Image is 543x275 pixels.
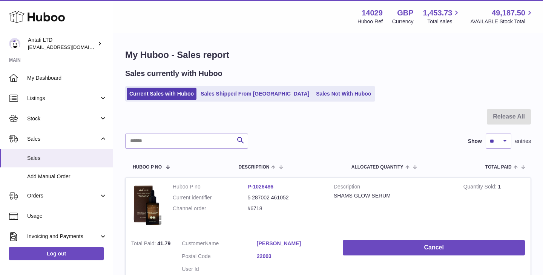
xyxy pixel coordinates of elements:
dt: Current identifier [173,194,248,201]
dt: Name [182,240,257,249]
div: Currency [392,18,414,25]
a: 1,453.73 Total sales [423,8,461,25]
span: Total sales [427,18,461,25]
h2: Sales currently with Huboo [125,68,222,79]
div: SHAMS GLOW SERUM [334,192,452,199]
span: 49,187.50 [492,8,525,18]
img: toufic@antatiskin.com [9,38,20,49]
img: 1735333660.png [131,183,161,227]
a: P-1026486 [248,184,274,190]
div: Huboo Ref [357,18,383,25]
span: Invoicing and Payments [27,233,99,240]
span: Orders [27,192,99,199]
span: Description [238,165,269,170]
span: Customer [182,240,205,246]
span: 1,453.73 [423,8,452,18]
strong: Total Paid [131,240,157,248]
span: Sales [27,155,107,162]
span: Stock [27,115,99,122]
span: entries [515,138,531,145]
a: Log out [9,247,104,260]
a: [PERSON_NAME] [257,240,332,247]
dd: 5 287002 461052 [248,194,323,201]
strong: Quantity Sold [463,184,498,191]
span: Sales [27,135,99,143]
span: Huboo P no [133,165,162,170]
span: AVAILABLE Stock Total [470,18,534,25]
button: Cancel [343,240,525,255]
dd: #6718 [248,205,323,212]
span: My Dashboard [27,74,107,82]
a: 49,187.50 AVAILABLE Stock Total [470,8,534,25]
a: Current Sales with Huboo [127,88,196,100]
a: Sales Not With Huboo [313,88,374,100]
dt: Channel order [173,205,248,212]
dt: Postal Code [182,253,257,262]
span: Usage [27,213,107,220]
h1: My Huboo - Sales report [125,49,531,61]
span: Listings [27,95,99,102]
span: [EMAIL_ADDRESS][DOMAIN_NAME] [28,44,111,50]
strong: GBP [397,8,413,18]
label: Show [468,138,482,145]
span: Add Manual Order [27,173,107,180]
a: Sales Shipped From [GEOGRAPHIC_DATA] [198,88,312,100]
span: Total paid [485,165,512,170]
dt: User Id [182,266,257,273]
span: ALLOCATED Quantity [351,165,403,170]
strong: 14029 [362,8,383,18]
div: Antati LTD [28,36,96,51]
a: 22003 [257,253,332,260]
strong: Description [334,183,452,192]
td: 1 [458,178,531,234]
span: 41.79 [157,240,170,246]
dt: Huboo P no [173,183,248,190]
